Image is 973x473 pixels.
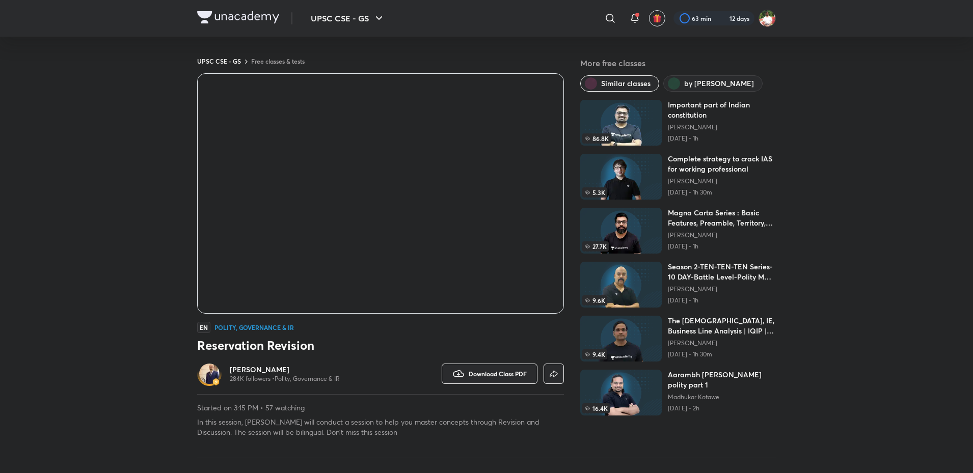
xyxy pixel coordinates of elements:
[668,208,776,228] h6: Magna Carta Series : Basic Features, Preamble, Territory, Citizenship
[668,231,776,239] a: [PERSON_NAME]
[251,57,305,65] a: Free classes & tests
[214,324,294,330] h4: Polity, Governance & IR
[663,75,763,92] button: by Dr Sidharth Arora
[668,134,776,143] p: [DATE] • 1h
[668,100,776,120] h6: Important part of Indian constitution
[197,322,210,333] span: EN
[668,316,776,336] h6: The [DEMOGRAPHIC_DATA], IE, Business Line Analysis | IQIP | [DATE]
[668,370,776,390] h6: Aarambh [PERSON_NAME] polity part 1
[469,370,527,378] span: Download Class PDF
[582,403,610,413] span: 16.4K
[668,177,776,185] a: [PERSON_NAME]
[197,337,564,353] h3: Reservation Revision
[582,241,609,252] span: 27.7K
[305,8,391,29] button: UPSC CSE - GS
[684,78,754,89] span: by Dr Sidharth Arora
[759,10,776,27] img: Shashank Soni
[668,154,776,174] h6: Complete strategy to crack IAS for working professional
[580,75,659,92] button: Similar classes
[668,296,776,304] p: [DATE] • 1h
[197,57,241,65] a: UPSC CSE - GS
[199,364,220,384] img: Avatar
[668,339,776,347] a: [PERSON_NAME]
[582,295,607,305] span: 9.6K
[717,13,727,23] img: streak
[668,285,776,293] a: [PERSON_NAME]
[198,74,563,313] iframe: Class
[582,349,607,359] span: 9.4K
[653,14,662,23] img: avatar
[197,11,279,23] img: Company Logo
[668,188,776,197] p: [DATE] • 1h 30m
[668,242,776,251] p: [DATE] • 1h
[197,403,564,413] p: Started on 3:15 PM • 57 watching
[197,11,279,26] a: Company Logo
[230,365,340,375] a: [PERSON_NAME]
[668,350,776,358] p: [DATE] • 1h 30m
[668,393,776,401] a: Madhukar Kotawe
[668,123,776,131] a: [PERSON_NAME]
[601,78,651,89] span: Similar classes
[668,262,776,282] h6: Season 2-TEN-TEN-TEN Series-10 DAY-Battle Level-Polity MCQ Series D1
[582,133,611,144] span: 86.8K
[580,57,776,69] h5: More free classes
[649,10,665,26] button: avatar
[197,417,564,437] p: In this session, [PERSON_NAME] will conduct a session to help you master concepts through Revisio...
[197,361,222,386] a: Avatarbadge
[442,364,537,384] button: Download Class PDF
[582,187,607,198] span: 5.3K
[230,375,340,383] p: 284K followers • Polity, Governance & IR
[212,378,220,385] img: badge
[668,404,776,412] p: [DATE] • 2h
